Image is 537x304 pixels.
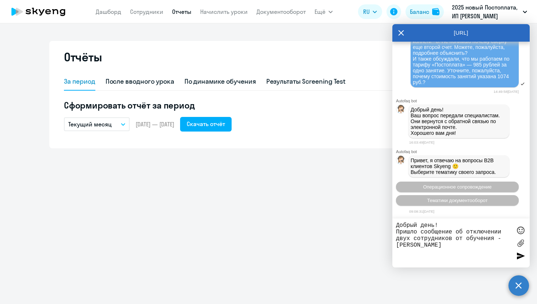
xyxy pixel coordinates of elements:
[411,107,507,113] p: Добрый день!
[396,156,405,166] img: bot avatar
[515,237,526,248] label: Лимит 10 файлов
[96,8,121,15] a: Дашборд
[396,99,530,103] div: Autofaq bot
[363,7,370,16] span: RU
[396,195,519,206] button: Тематики документооборот
[411,118,507,130] p: Они вернутся с обратной связью по электронной почте.
[266,77,346,86] div: Результаты Screening Test
[452,3,520,20] p: 2025 новый Постоплата, ИП [PERSON_NAME]
[64,50,102,64] h2: Отчёты
[315,4,333,19] button: Ещё
[172,8,191,15] a: Отчеты
[413,21,514,85] span: Не совсем поняла, почему документы выставлены двумя пакетами. Если общее количество занятий, кото...
[405,4,444,19] button: Балансbalance
[409,209,434,213] time: 09:08:31[DATE]
[187,119,225,128] div: Скачать отчёт
[68,120,112,129] p: Текущий месяц
[448,3,531,20] button: 2025 новый Постоплата, ИП [PERSON_NAME]
[396,149,530,154] div: Autofaq bot
[396,105,405,115] img: bot avatar
[409,140,434,144] time: 16:03:49[DATE]
[136,120,174,128] span: [DATE] — [DATE]
[315,7,325,16] span: Ещё
[411,113,507,118] p: Ваш вопрос передали специалистам.
[432,8,439,15] img: balance
[106,77,174,86] div: После вводного урока
[396,222,511,264] textarea: Добрый день! Пришло сообщение об отключении двух сотрудников от обучения - [PERSON_NAME]
[130,8,163,15] a: Сотрудники
[411,157,496,175] span: Привет, я отвечаю на вопросы B2B клиентов Skyeng 🙂 Выберите тематику своего запроса.
[184,77,256,86] div: По динамике обучения
[64,99,473,111] h5: Сформировать отчёт за период
[410,7,429,16] div: Баланс
[200,8,248,15] a: Начислить уроки
[64,117,130,131] button: Текущий месяц
[180,117,232,132] button: Скачать отчёт
[64,77,95,86] div: За период
[427,198,488,203] span: Тематики документооборот
[358,4,382,19] button: RU
[256,8,306,15] a: Документооборот
[423,184,492,190] span: Операционное сопровождение
[494,90,519,94] time: 14:49:58[DATE]
[411,130,507,136] p: Хорошего вам дня!
[396,182,519,192] button: Операционное сопровождение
